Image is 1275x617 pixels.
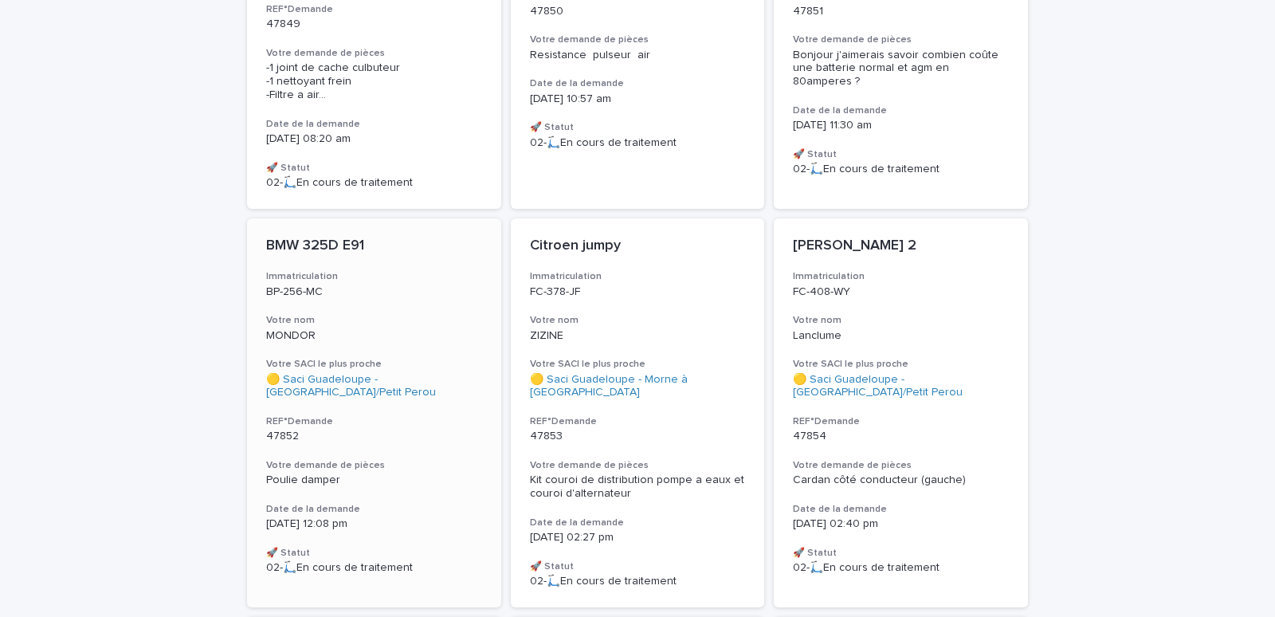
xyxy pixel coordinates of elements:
p: [PERSON_NAME] 2 [793,238,1009,255]
h3: 🚀 Statut [266,162,482,175]
h3: Immatriculation [530,270,746,283]
p: [DATE] 12:08 pm [266,517,482,531]
h3: Votre demande de pièces [530,459,746,472]
h3: 🚀 Statut [793,148,1009,161]
p: 47854 [793,430,1009,443]
p: 02-🛴En cours de traitement [793,561,1009,575]
p: [DATE] 02:27 pm [530,531,746,544]
h3: Date de la demande [793,104,1009,117]
a: 🟡 Saci Guadeloupe - Morne à [GEOGRAPHIC_DATA] [530,373,746,400]
h3: REF°Demande [266,415,482,428]
p: [DATE] 02:40 pm [793,517,1009,531]
h3: Votre demande de pièces [530,33,746,46]
h3: 🚀 Statut [793,547,1009,560]
h3: Date de la demande [530,77,746,90]
h3: Votre demande de pièces [793,459,1009,472]
h3: 🚀 Statut [266,547,482,560]
a: [PERSON_NAME] 2ImmatriculationFC-408-WYVotre nomLanclumeVotre SACI le plus proche🟡 Saci Guadeloup... [774,218,1028,607]
h3: Votre SACI le plus proche [793,358,1009,371]
p: 47852 [266,430,482,443]
div: -1 joint de cache culbuteur -1 nettoyant frein -Filtre a air -Filtre a huile -Filtre habitacle -F... [266,61,482,101]
p: 47850 [530,5,746,18]
h3: Date de la demande [530,517,746,529]
p: MONDOR [266,329,482,343]
h3: Votre SACI le plus proche [530,358,746,371]
span: Cardan côté conducteur (gauche) [793,474,966,485]
h3: Votre demande de pièces [266,47,482,60]
h3: Votre demande de pièces [266,459,482,472]
span: Poulie damper [266,474,340,485]
h3: Date de la demande [793,503,1009,516]
p: [DATE] 10:57 am [530,92,746,106]
a: BMW 325D E91ImmatriculationBP-256-MCVotre nomMONDORVotre SACI le plus proche🟡 Saci Guadeloupe - [... [247,218,501,607]
h3: Immatriculation [793,270,1009,283]
h3: Votre SACI le plus proche [266,358,482,371]
h3: Votre nom [266,314,482,327]
span: Bonjour j'aimerais savoir combien coûte une batterie normal et agm en 80amperes ? [793,49,1002,88]
p: Lanclume [793,329,1009,343]
h3: Votre nom [793,314,1009,327]
h3: REF°Demande [530,415,746,428]
p: BP-256-MC [266,285,482,299]
span: -1 joint de cache culbuteur -1 nettoyant frein -Filtre a air ... [266,61,482,101]
a: 🟡 Saci Guadeloupe - [GEOGRAPHIC_DATA]/Petit Perou [793,373,1009,400]
h3: REF°Demande [266,3,482,16]
p: FC-408-WY [793,285,1009,299]
p: 47849 [266,18,482,31]
p: 02-🛴En cours de traitement [793,163,1009,176]
a: 🟡 Saci Guadeloupe - [GEOGRAPHIC_DATA]/Petit Perou [266,373,482,400]
p: [DATE] 11:30 am [793,119,1009,132]
p: [DATE] 08:20 am [266,132,482,146]
a: Citroen jumpyImmatriculationFC-378-JFVotre nomZIZINEVotre SACI le plus proche🟡 Saci Guadeloupe - ... [511,218,765,607]
span: Resistance pulseur air [530,49,650,61]
h3: Date de la demande [266,503,482,516]
h3: 🚀 Statut [530,560,746,573]
p: ZIZINE [530,329,746,343]
p: 02-🛴En cours de traitement [266,561,482,575]
h3: Votre demande de pièces [793,33,1009,46]
p: BMW 325D E91 [266,238,482,255]
span: Kit couroi de distribution pompe a eaux et couroi d'alternateur [530,474,747,499]
h3: Date de la demande [266,118,482,131]
h3: Immatriculation [266,270,482,283]
h3: REF°Demande [793,415,1009,428]
h3: 🚀 Statut [530,121,746,134]
p: 47851 [793,5,1009,18]
p: 02-🛴En cours de traitement [266,176,482,190]
p: FC-378-JF [530,285,746,299]
p: 47853 [530,430,746,443]
p: Citroen jumpy [530,238,746,255]
p: 02-🛴En cours de traitement [530,575,746,588]
p: 02-🛴En cours de traitement [530,136,746,150]
h3: Votre nom [530,314,746,327]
